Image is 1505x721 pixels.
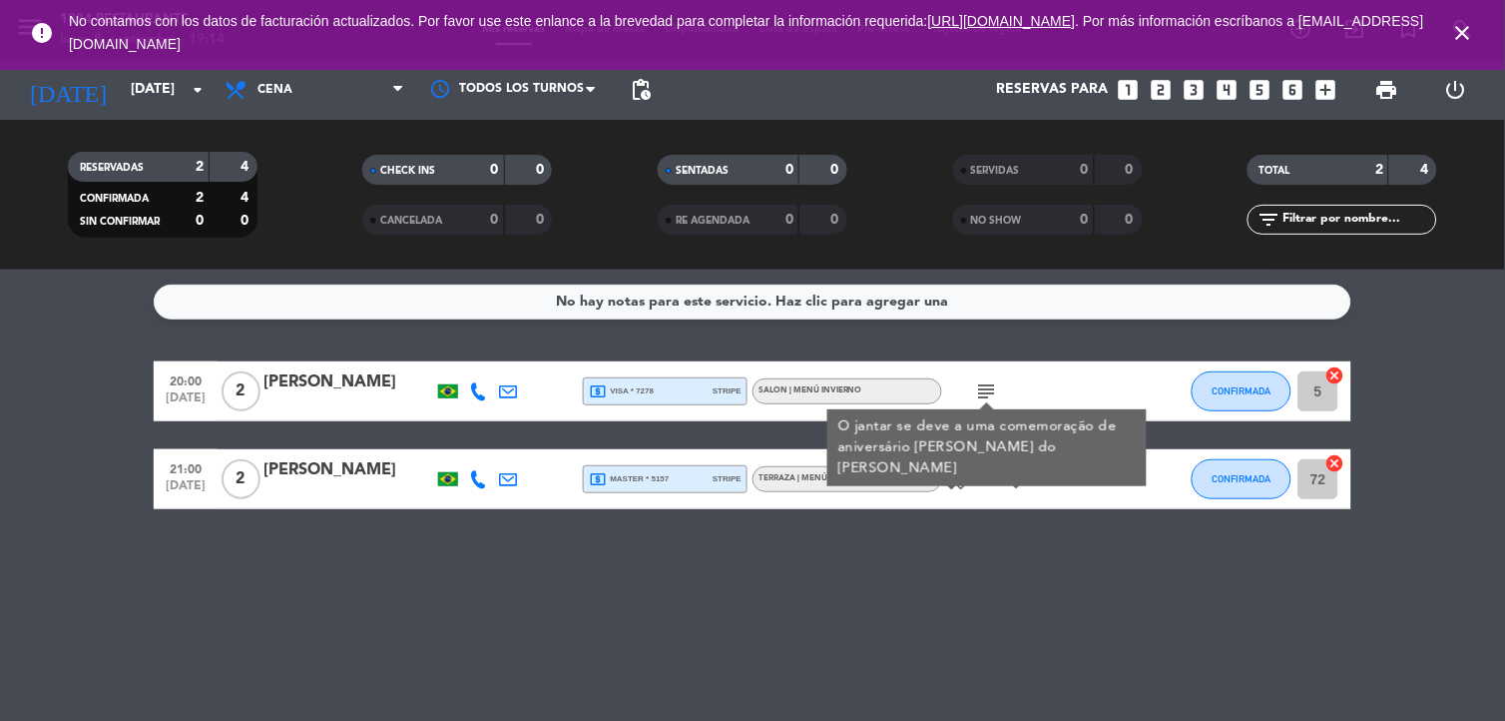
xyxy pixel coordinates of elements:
[1451,21,1475,45] i: close
[196,160,204,174] strong: 2
[380,166,435,176] span: CHECK INS
[1259,166,1290,176] span: TOTAL
[241,160,252,174] strong: 4
[69,13,1424,52] span: No contamos con los datos de facturación actualizados. Por favor use este enlance a la brevedad p...
[1325,453,1345,473] i: cancel
[713,472,742,485] span: stripe
[1375,163,1383,177] strong: 2
[222,459,260,499] span: 2
[263,369,433,395] div: [PERSON_NAME]
[676,216,750,226] span: RE AGENDADA
[30,21,54,45] i: error
[1421,163,1433,177] strong: 4
[161,456,211,479] span: 21:00
[380,216,442,226] span: CANCELADA
[1325,365,1345,385] i: cancel
[1375,78,1399,102] span: print
[1182,77,1208,103] i: looks_3
[257,83,292,97] span: Cena
[971,216,1022,226] span: NO SHOW
[1192,459,1291,499] button: CONFIRMADA
[1281,209,1436,231] input: Filtrar por nombre...
[1116,77,1142,103] i: looks_one
[263,457,433,483] div: [PERSON_NAME]
[491,213,499,227] strong: 0
[196,191,204,205] strong: 2
[676,166,729,176] span: SENTADAS
[928,13,1076,29] a: [URL][DOMAIN_NAME]
[1126,213,1138,227] strong: 0
[589,470,607,488] i: local_atm
[1126,163,1138,177] strong: 0
[1192,371,1291,411] button: CONFIRMADA
[1081,213,1089,227] strong: 0
[536,163,548,177] strong: 0
[1215,77,1241,103] i: looks_4
[69,13,1424,52] a: . Por más información escríbanos a [EMAIL_ADDRESS][DOMAIN_NAME]
[241,191,252,205] strong: 4
[491,163,499,177] strong: 0
[15,68,121,112] i: [DATE]
[1444,78,1468,102] i: power_settings_new
[1280,77,1306,103] i: looks_6
[186,78,210,102] i: arrow_drop_down
[1213,385,1271,396] span: CONFIRMADA
[830,163,842,177] strong: 0
[80,163,144,173] span: RESERVADAS
[1313,77,1339,103] i: add_box
[241,214,252,228] strong: 0
[196,214,204,228] strong: 0
[997,82,1109,98] span: Reservas para
[971,166,1020,176] span: SERVIDAS
[589,382,607,400] i: local_atm
[536,213,548,227] strong: 0
[758,474,870,482] span: TERRAZA | MENÚ INVIERNO
[713,384,742,397] span: stripe
[1248,77,1273,103] i: looks_5
[161,391,211,414] span: [DATE]
[589,470,670,488] span: master * 5157
[785,163,793,177] strong: 0
[1421,60,1490,120] div: LOG OUT
[758,386,862,394] span: SALON | MENÚ INVIERNO
[589,382,654,400] span: visa * 7278
[1149,77,1175,103] i: looks_two
[975,379,999,403] i: subject
[161,368,211,391] span: 20:00
[557,291,949,314] div: No hay notas para este servicio. Haz clic para agregar una
[838,416,1137,479] div: O jantar se deve a uma comemoração de aniversário [PERSON_NAME] do [PERSON_NAME]
[222,371,260,411] span: 2
[80,217,160,227] span: SIN CONFIRMAR
[629,78,653,102] span: pending_actions
[161,479,211,502] span: [DATE]
[1213,473,1271,484] span: CONFIRMADA
[1081,163,1089,177] strong: 0
[80,194,149,204] span: CONFIRMADA
[785,213,793,227] strong: 0
[1257,208,1281,232] i: filter_list
[830,213,842,227] strong: 0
